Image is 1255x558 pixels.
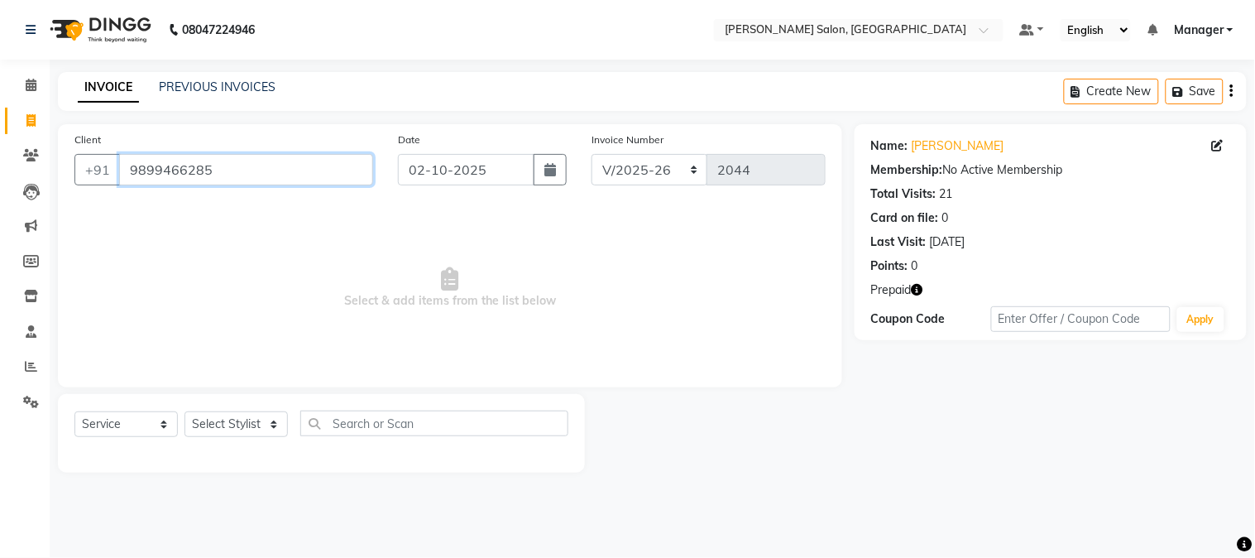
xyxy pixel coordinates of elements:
[182,7,255,53] b: 08047224946
[871,137,908,155] div: Name:
[871,161,943,179] div: Membership:
[940,185,953,203] div: 21
[74,154,121,185] button: +91
[871,257,908,275] div: Points:
[1177,307,1224,332] button: Apply
[159,79,275,94] a: PREVIOUS INVOICES
[74,132,101,147] label: Client
[912,137,1004,155] a: [PERSON_NAME]
[871,233,927,251] div: Last Visit:
[991,306,1171,332] input: Enter Offer / Coupon Code
[871,209,939,227] div: Card on file:
[871,185,936,203] div: Total Visits:
[942,209,949,227] div: 0
[300,411,568,436] input: Search or Scan
[871,281,912,299] span: Prepaid
[1174,22,1224,39] span: Manager
[871,161,1230,179] div: No Active Membership
[1166,79,1224,104] button: Save
[119,154,373,185] input: Search by Name/Mobile/Email/Code
[592,132,663,147] label: Invoice Number
[78,73,139,103] a: INVOICE
[74,205,826,371] span: Select & add items from the list below
[1064,79,1159,104] button: Create New
[871,310,991,328] div: Coupon Code
[912,257,918,275] div: 0
[398,132,420,147] label: Date
[930,233,965,251] div: [DATE]
[42,7,156,53] img: logo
